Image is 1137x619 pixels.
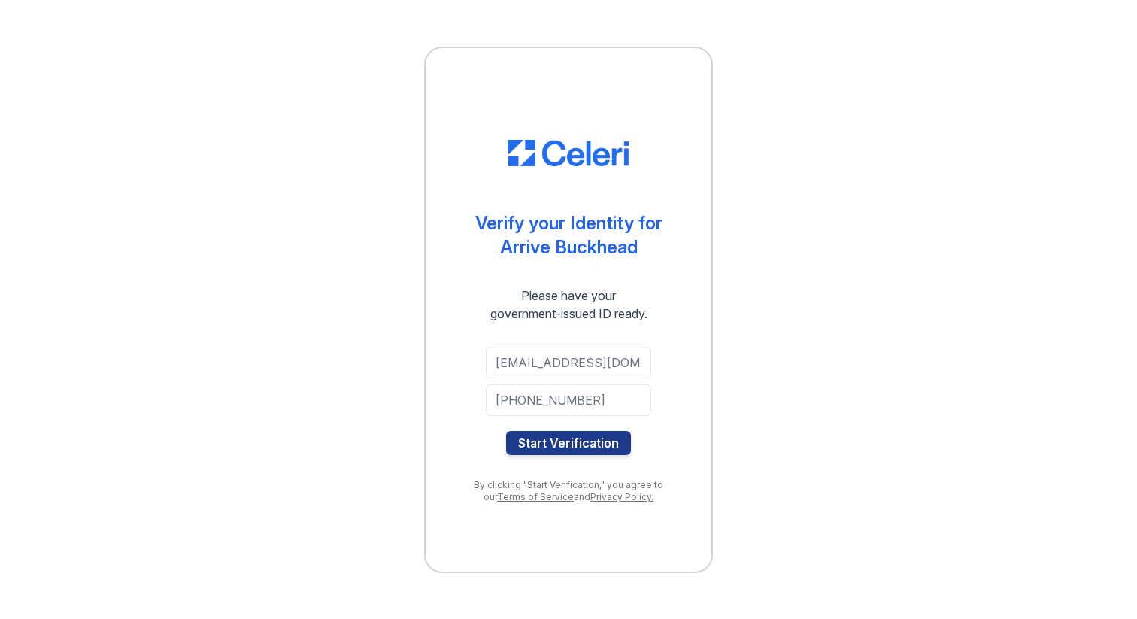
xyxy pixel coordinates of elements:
[486,347,651,378] input: Email
[463,287,675,323] div: Please have your government-issued ID ready.
[506,431,631,455] button: Start Verification
[497,491,574,502] a: Terms of Service
[456,479,681,503] div: By clicking "Start Verification," you agree to our and
[486,384,651,416] input: Phone
[508,140,629,167] img: CE_Logo_Blue-a8612792a0a2168367f1c8372b55b34899dd931a85d93a1a3d3e32e68fde9ad4.png
[475,211,662,259] div: Verify your Identity for Arrive Buckhead
[590,491,653,502] a: Privacy Policy.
